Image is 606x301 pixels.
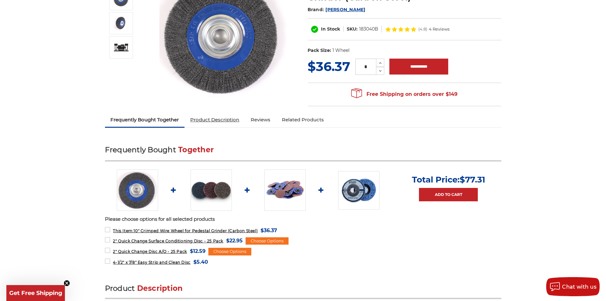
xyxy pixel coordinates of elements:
[429,27,449,31] span: 4 Reviews
[190,247,205,255] span: $12.59
[308,59,350,74] span: $36.37
[412,175,485,185] p: Total Price:
[113,228,258,233] span: 10" Crimped Wire Wheel for Pedestal Grinder (Carbon Steel)
[332,47,350,54] dd: 1 Wheel
[208,248,251,255] div: Choose Options
[113,260,190,265] span: 4-1/2" x 7/8" Easy Strip and Clean Disc
[105,216,501,223] p: Please choose options for all selected products
[113,228,134,233] strong: This Item:
[137,284,183,293] span: Description
[113,239,223,243] span: 2" Quick Change Surface Conditioning Disc - 25 Pack
[178,145,214,154] span: Together
[64,280,70,286] button: Close teaser
[105,145,176,154] span: Frequently Bought
[308,47,331,54] dt: Pack Size:
[246,237,289,245] div: Choose Options
[113,42,129,53] img: 10" Crimped Wire Wheel for Pedestal Grinder (Carbon Steel)
[226,236,243,245] span: $22.95
[113,249,187,254] span: 2" Quick Change Disc A/O - 25 Pack
[105,113,185,127] a: Frequently Bought Together
[347,26,358,32] dt: SKU:
[418,27,427,31] span: (4.8)
[6,285,65,301] div: Get Free ShippingClose teaser
[9,290,62,297] span: Get Free Shipping
[546,277,600,296] button: Chat with us
[308,7,324,12] span: Brand:
[562,284,596,290] span: Chat with us
[105,284,135,293] span: Product
[113,15,129,31] img: 10" Crimped Wire Wheel for Pedestal Grinder 183040B
[321,26,340,32] span: In Stock
[245,113,276,127] a: Reviews
[193,258,208,266] span: $5.40
[185,113,245,127] a: Product Description
[261,226,277,235] span: $36.37
[460,175,485,185] span: $77.31
[351,88,457,101] span: Free Shipping on orders over $149
[276,113,330,127] a: Related Products
[325,7,365,12] a: [PERSON_NAME]
[359,26,378,32] dd: 183040B
[117,169,158,211] img: 10" Crimped Wire Wheel for Pedestal Grinder
[419,188,478,201] a: Add to Cart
